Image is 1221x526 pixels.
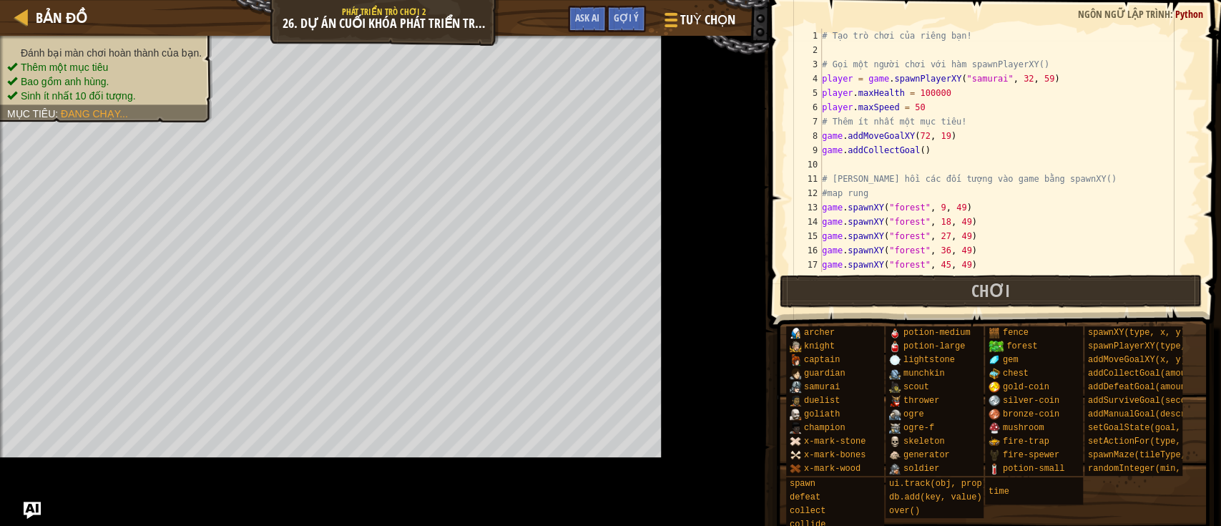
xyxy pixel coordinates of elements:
[889,449,901,461] img: portrait.png
[55,108,58,120] font: :
[7,60,202,74] li: Thêm một mục tiêu
[804,341,835,351] span: knight
[889,341,901,352] img: portrait.png
[989,395,1000,406] img: portrait.png
[789,143,822,157] div: 9
[789,229,822,243] div: 15
[804,328,835,338] span: archer
[789,258,822,272] div: 17
[790,449,801,461] img: portrait.png
[889,479,987,489] span: ui.track(obj, prop)
[21,76,109,87] span: Bao gồm anh hùng.
[680,11,735,29] span: Tuỳ chọn
[1078,7,1170,21] span: Ngôn ngữ lập trình
[1175,7,1203,21] span: Python
[989,327,1000,339] img: portrait.png
[790,381,801,393] img: portrait.png
[1088,369,1201,379] span: addCollectGoal(amount)
[36,8,87,27] span: Bản đồ
[1003,450,1059,460] span: fire-spewer
[568,6,607,32] button: Ask AI
[903,328,971,338] span: potion-medium
[789,43,822,57] div: 2
[1088,341,1217,351] span: spawnPlayerXY(type, x, y)
[989,409,1000,420] img: portrait.png
[903,423,934,433] span: ogre-f
[790,463,801,474] img: portrait.png
[789,129,822,143] div: 8
[789,157,822,172] div: 10
[789,86,822,100] div: 5
[1088,396,1207,406] span: addSurviveGoal(seconds)
[903,341,965,351] span: potion-large
[1003,437,1049,447] span: fire-trap
[790,506,825,516] span: collect
[789,172,822,186] div: 11
[889,506,920,516] span: over()
[1088,450,1217,460] span: spawnMaze(tileType, seed)
[903,450,950,460] span: generator
[1088,328,1186,338] span: spawnXY(type, x, y)
[790,492,820,502] span: defeat
[21,90,136,102] span: Sinh ít nhất 10 đối tượng.
[903,464,939,474] span: soldier
[971,279,1010,302] font: Chơi
[575,11,599,24] span: Ask AI
[790,341,801,352] img: portrait.png
[989,368,1000,379] img: portrait.png
[889,492,982,502] span: db.add(key, value)
[903,409,924,419] span: ogre
[1003,382,1049,392] span: gold-coin
[21,47,202,59] span: Đánh bại màn chơi hoàn thành của bạn.
[903,437,945,447] span: skeleton
[1003,423,1044,433] span: mushroom
[653,6,744,39] button: Tuỳ chọn
[989,341,1004,352] img: trees_1.png
[1003,369,1029,379] span: chest
[804,423,845,433] span: champion
[989,381,1000,393] img: portrait.png
[790,479,815,489] span: spawn
[804,396,840,406] span: duelist
[789,115,822,129] div: 7
[1088,382,1196,392] span: addDefeatGoal(amount)
[903,369,945,379] span: munchkin
[1088,355,1186,365] span: addMoveGoalXY(x, y)
[889,422,901,434] img: portrait.png
[804,409,840,419] span: goliath
[989,436,1000,447] img: portrait.png
[780,275,1202,308] button: Chơi
[790,368,801,379] img: portrait.png
[790,395,801,406] img: portrait.png
[903,382,929,392] span: scout
[903,355,955,365] span: lightstone
[804,437,866,447] span: x-mark-stone
[790,327,801,339] img: portrait.png
[789,215,822,229] div: 14
[1003,396,1059,406] span: silver-coin
[889,354,901,366] img: portrait.png
[789,200,822,215] div: 13
[804,450,866,460] span: x-mark-bones
[1088,464,1207,474] span: randomInteger(min, max)
[804,382,840,392] span: samurai
[789,186,822,200] div: 12
[1003,409,1059,419] span: bronze-coin
[789,243,822,258] div: 16
[790,422,801,434] img: portrait.png
[889,463,901,474] img: portrait.png
[989,463,1000,474] img: portrait.png
[790,354,801,366] img: portrait.png
[804,369,845,379] span: guardian
[1003,355,1019,365] span: gem
[903,396,939,406] span: thrower
[889,381,901,393] img: portrait.png
[789,29,822,43] div: 1
[989,487,1009,497] span: time
[889,327,901,339] img: portrait.png
[804,464,860,474] span: x-mark-wood
[789,57,822,72] div: 3
[21,62,108,73] span: Thêm một mục tiêu
[989,354,1000,366] img: portrait.png
[989,449,1000,461] img: portrait.png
